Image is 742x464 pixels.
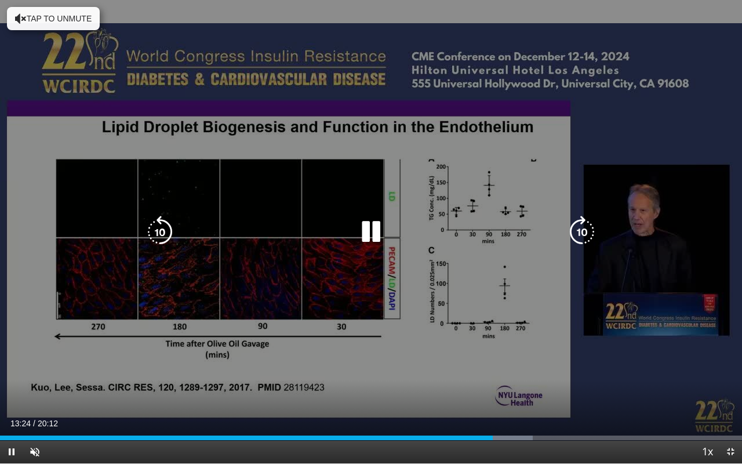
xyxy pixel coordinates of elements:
[33,419,35,428] span: /
[696,440,719,463] button: Playback Rate
[10,419,31,428] span: 13:24
[7,7,100,30] button: Tap to unmute
[23,440,46,463] button: Unmute
[719,440,742,463] button: Exit Fullscreen
[38,419,58,428] span: 20:12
